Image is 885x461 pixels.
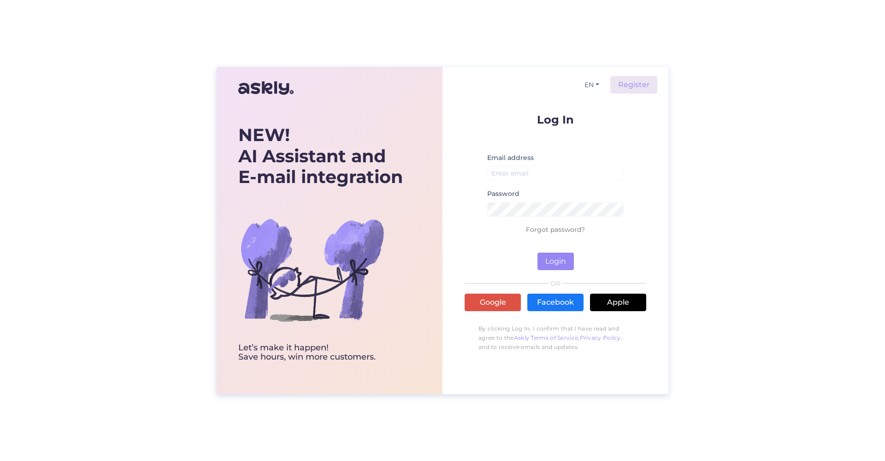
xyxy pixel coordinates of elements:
[549,280,562,287] span: OR
[581,78,603,92] button: EN
[238,343,403,362] div: Let’s make it happen! Save hours, win more customers.
[238,124,403,188] div: AI Assistant and E-mail integration
[465,114,646,125] p: Log In
[537,253,574,270] button: Login
[527,294,584,311] a: Facebook
[238,77,294,99] img: Askly
[238,196,386,343] img: bg-askly
[238,124,290,146] b: NEW!
[465,319,646,356] p: By clicking Log In, I confirm that I have read and agree to the , , and to receive emails and upd...
[487,166,624,181] input: Enter email
[487,153,534,163] label: Email address
[526,225,585,234] a: Forgot password?
[514,334,578,341] a: Askly Terms of Service
[580,334,621,341] a: Privacy Policy
[590,294,646,311] a: Apple
[610,76,657,94] a: Register
[487,189,519,199] label: Password
[465,294,521,311] a: Google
